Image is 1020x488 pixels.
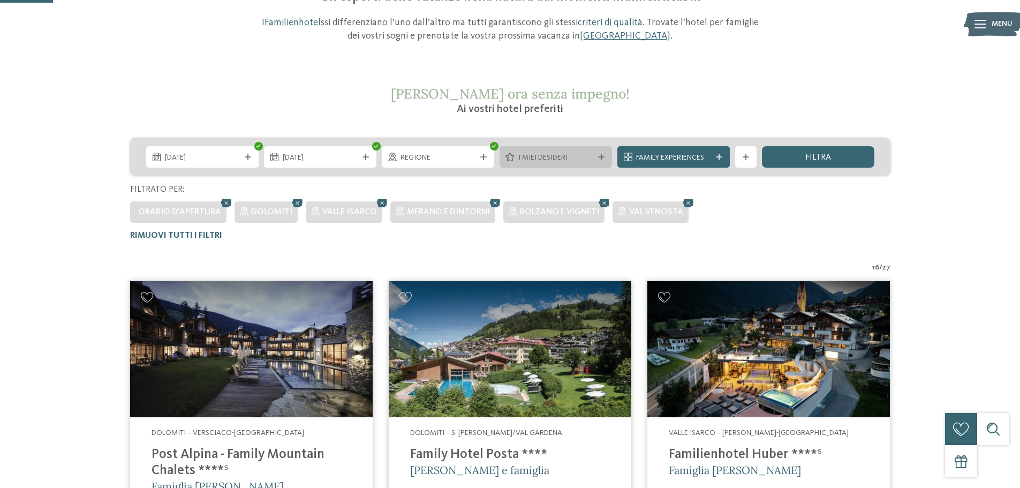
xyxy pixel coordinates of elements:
span: Famiglia [PERSON_NAME] [669,463,801,477]
img: Post Alpina - Family Mountain Chalets ****ˢ [130,281,373,418]
img: Cercate un hotel per famiglie? Qui troverete solo i migliori! [389,281,631,418]
span: [PERSON_NAME] e famiglia [410,463,549,477]
span: [PERSON_NAME] ora senza impegno! [391,85,630,102]
span: Merano e dintorni [407,208,490,216]
span: Regione [401,153,475,163]
span: / [879,262,882,273]
p: I si differenziano l’uno dall’altro ma tutti garantiscono gli stessi . Trovate l’hotel per famigl... [256,16,765,43]
span: I miei desideri [518,153,593,163]
span: Family Experiences [636,153,711,163]
h4: Familienhotel Huber ****ˢ [669,447,868,463]
span: Val Venosta [629,208,683,216]
span: [DATE] [165,153,240,163]
span: Rimuovi tutti i filtri [130,231,222,240]
span: Dolomiti – S. [PERSON_NAME]/Val Gardena [410,429,562,437]
h4: Post Alpina - Family Mountain Chalets ****ˢ [152,447,351,479]
span: Dolomiti [251,208,292,216]
span: 16 [872,262,879,273]
a: criteri di qualità [578,18,643,27]
span: Valle Isarco [322,208,377,216]
span: Dolomiti – Versciaco-[GEOGRAPHIC_DATA] [152,429,304,437]
span: Bolzano e vigneti [520,208,599,216]
span: Ai vostri hotel preferiti [457,104,563,115]
h4: Family Hotel Posta **** [410,447,610,463]
span: 27 [882,262,890,273]
span: [DATE] [283,153,358,163]
img: Cercate un hotel per famiglie? Qui troverete solo i migliori! [647,281,890,418]
a: Familienhotels [265,18,324,27]
span: Valle Isarco – [PERSON_NAME]-[GEOGRAPHIC_DATA] [669,429,849,437]
a: [GEOGRAPHIC_DATA] [580,31,670,41]
span: Filtrato per: [130,185,185,194]
span: filtra [805,153,831,162]
span: Orario d'apertura [138,208,221,216]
